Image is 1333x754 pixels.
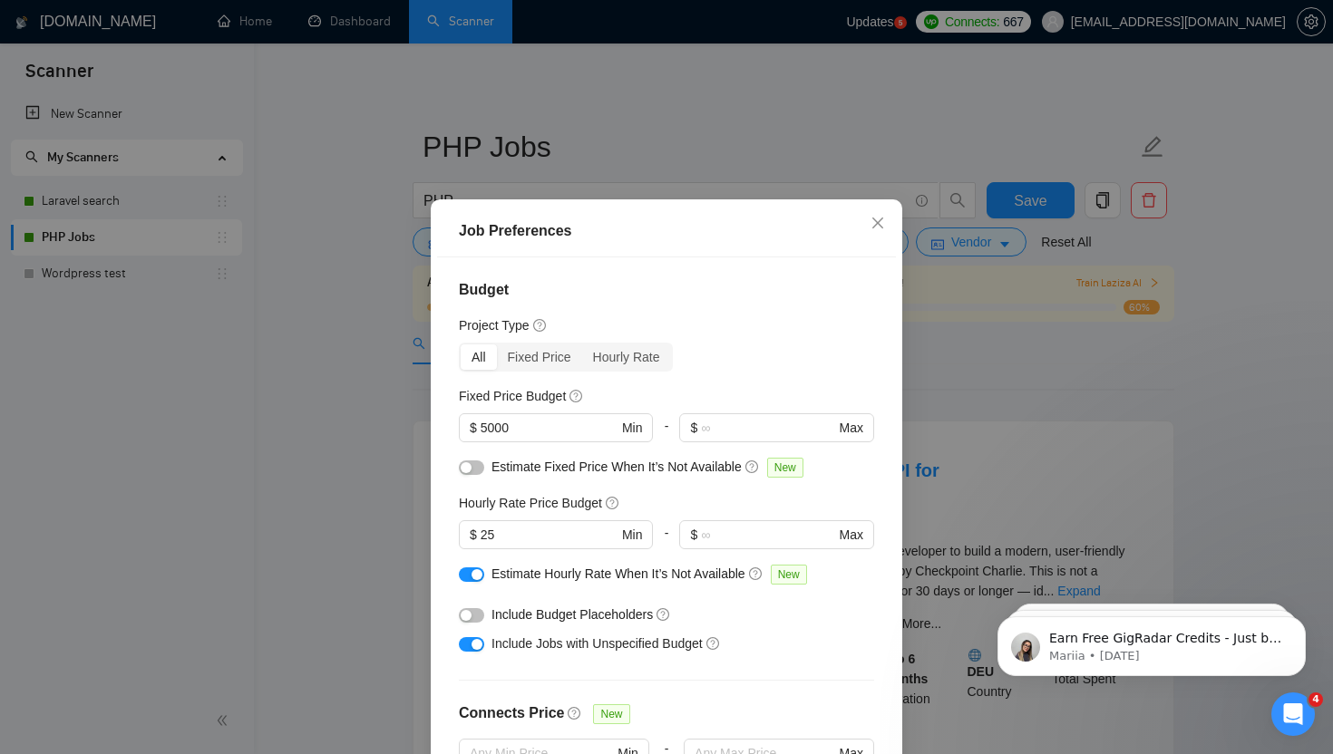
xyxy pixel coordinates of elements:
span: question-circle [606,496,620,510]
span: Estimate Hourly Rate When It’s Not Available [491,566,745,581]
span: Estimate Fixed Price When It’s Not Available [491,459,742,474]
h4: Budget [459,279,874,301]
h5: Project Type [459,315,530,335]
span: question-circle [745,459,760,474]
span: close [871,216,885,230]
div: Hourly Rate [582,344,671,370]
span: New [767,458,803,478]
input: 0 [481,418,618,438]
span: Max [840,525,863,545]
span: Include Jobs with Unspecified Budget [491,636,703,651]
span: $ [470,418,477,438]
span: Min [622,525,643,545]
span: New [771,565,807,585]
div: All [461,344,497,370]
span: Max [840,418,863,438]
h5: Hourly Rate Price Budget [459,493,602,513]
span: question-circle [568,706,582,720]
iframe: Intercom live chat [1271,692,1315,736]
span: question-circle [749,566,764,581]
iframe: Intercom notifications message [970,578,1333,705]
span: Min [622,418,643,438]
div: Fixed Price [497,344,582,370]
span: question-circle [533,318,548,333]
span: question-circle [657,607,671,622]
input: 0 [481,525,618,545]
div: Job Preferences [459,220,874,242]
span: 4 [1309,692,1323,707]
span: question-circle [569,389,584,403]
input: ∞ [701,418,835,438]
span: question-circle [706,636,721,651]
h4: Connects Price [459,702,564,724]
span: $ [470,525,477,545]
button: Close [853,199,902,248]
h5: Fixed Price Budget [459,386,566,406]
div: - [653,413,679,457]
span: New [593,704,629,724]
span: $ [690,418,697,438]
input: ∞ [701,525,835,545]
span: $ [690,525,697,545]
span: Include Budget Placeholders [491,607,653,622]
div: - [653,520,679,564]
